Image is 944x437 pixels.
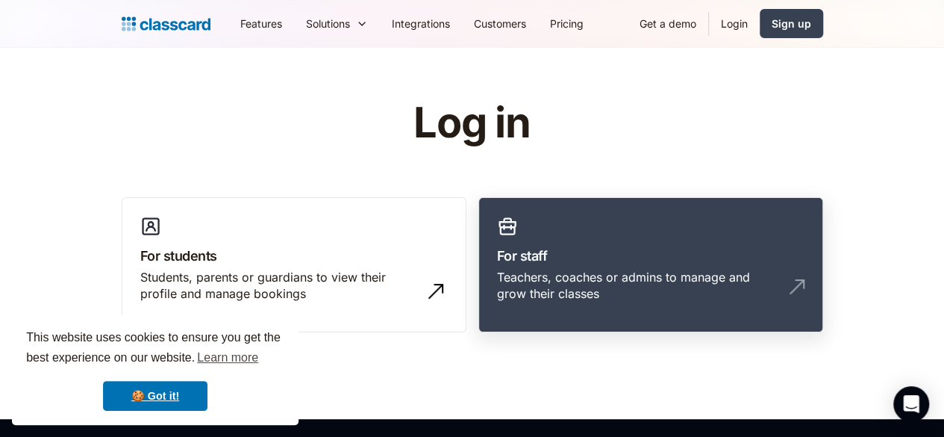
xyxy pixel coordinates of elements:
[103,381,207,411] a: dismiss cookie message
[294,7,380,40] div: Solutions
[122,13,210,34] a: home
[195,347,260,369] a: learn more about cookies
[893,386,929,422] div: Open Intercom Messenger
[462,7,538,40] a: Customers
[497,246,804,266] h3: For staff
[538,7,596,40] a: Pricing
[772,16,811,31] div: Sign up
[26,329,284,369] span: This website uses cookies to ensure you get the best experience on our website.
[140,246,448,266] h3: For students
[122,197,466,333] a: For studentsStudents, parents or guardians to view their profile and manage bookings
[12,314,298,425] div: cookieconsent
[709,7,760,40] a: Login
[478,197,823,333] a: For staffTeachers, coaches or admins to manage and grow their classes
[228,7,294,40] a: Features
[140,269,418,303] div: Students, parents or guardians to view their profile and manage bookings
[380,7,462,40] a: Integrations
[497,269,775,303] div: Teachers, coaches or admins to manage and grow their classes
[235,100,709,146] h1: Log in
[306,16,350,31] div: Solutions
[760,9,823,38] a: Sign up
[628,7,708,40] a: Get a demo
